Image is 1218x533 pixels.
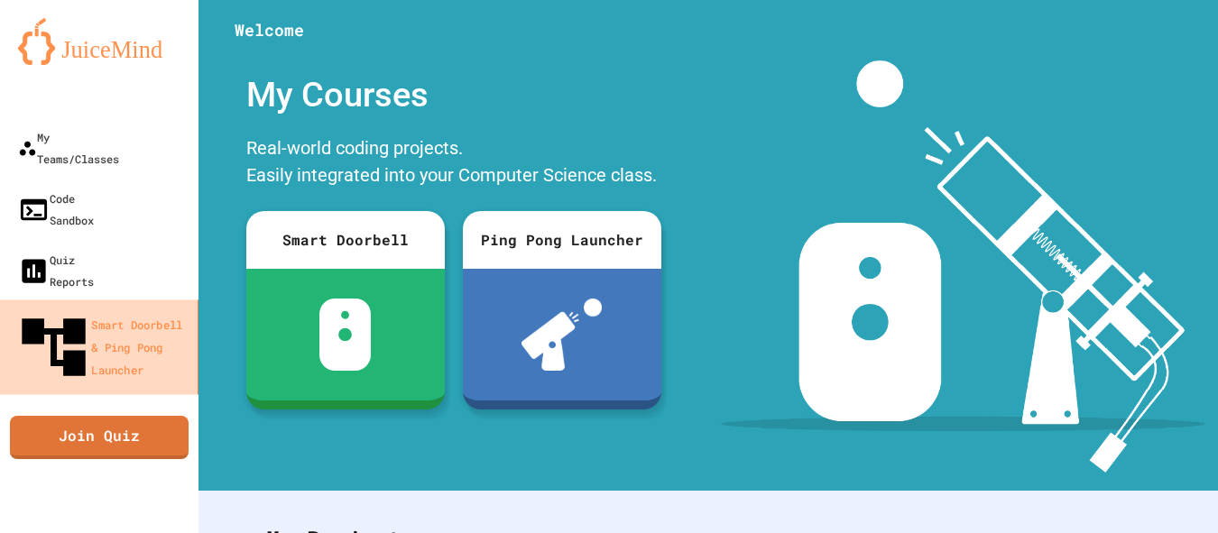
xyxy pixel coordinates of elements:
div: Smart Doorbell & Ping Pong Launcher [15,309,190,385]
div: Ping Pong Launcher [463,211,661,269]
img: logo-orange.svg [18,18,180,65]
img: banner-image-my-projects.png [721,60,1204,473]
div: Code Sandbox [18,188,94,231]
div: My Teams/Classes [18,126,119,170]
div: Quiz Reports [18,249,94,292]
div: Smart Doorbell [246,211,445,269]
div: Real-world coding projects. Easily integrated into your Computer Science class. [237,130,670,198]
div: My Courses [237,60,670,130]
a: Join Quiz [10,416,189,459]
img: sdb-white.svg [319,299,371,371]
img: ppl-with-ball.png [521,299,602,371]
